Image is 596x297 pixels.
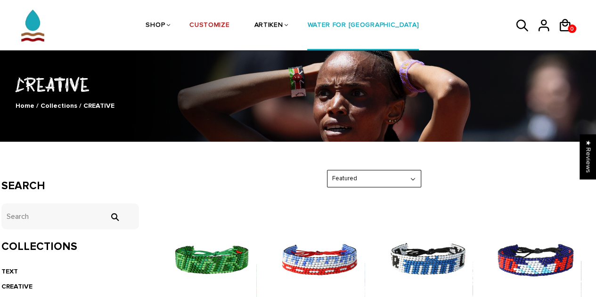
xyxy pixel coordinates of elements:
[1,179,139,193] h3: Search
[189,1,229,51] a: CUSTOMIZE
[568,23,576,35] span: 0
[1,72,595,96] h1: CREATIVE
[36,102,39,110] span: /
[146,1,165,51] a: SHOP
[79,102,82,110] span: /
[1,267,18,275] a: TEXT
[307,1,419,51] a: WATER FOR [GEOGRAPHIC_DATA]
[580,134,596,179] div: Click to open Judge.me floating reviews tab
[1,282,33,290] a: CREATIVE
[1,203,139,229] input: Search
[568,24,576,33] a: 0
[1,240,139,254] h3: Collections
[83,102,114,110] span: CREATIVE
[16,102,34,110] a: Home
[105,213,124,221] input: Search
[254,1,283,51] a: ARTIKEN
[41,102,77,110] a: Collections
